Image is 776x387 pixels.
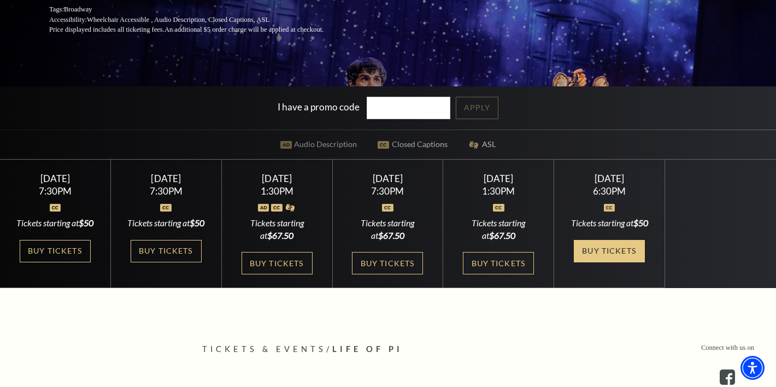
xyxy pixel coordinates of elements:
span: Life of Pi [332,344,403,354]
div: 1:30PM [456,186,540,196]
p: / [202,343,574,356]
div: 1:30PM [234,186,319,196]
a: Buy Tickets [131,240,202,262]
p: Tags: [49,4,350,15]
p: Price displayed includes all ticketing fees. [49,25,350,35]
span: $50 [79,218,93,228]
a: Buy Tickets [574,240,645,262]
p: Accessibility: [49,15,350,25]
div: [DATE] [345,173,430,184]
a: Buy Tickets [20,240,91,262]
a: facebook - open in a new tab [720,370,735,385]
div: Tickets starting at [13,217,97,229]
div: Tickets starting at [234,217,319,242]
div: Tickets starting at [124,217,208,229]
div: Tickets starting at [456,217,540,242]
span: Tickets & Events [202,344,326,354]
a: Buy Tickets [463,252,534,274]
div: Tickets starting at [567,217,651,229]
div: 7:30PM [13,186,97,196]
div: 7:30PM [124,186,208,196]
span: $67.50 [489,230,515,241]
span: Wheelchair Accessible , Audio Description, Closed Captions, ASL [87,16,269,24]
span: $50 [633,218,648,228]
div: [DATE] [124,173,208,184]
span: $67.50 [378,230,404,241]
div: 6:30PM [567,186,651,196]
span: Broadway [64,5,92,13]
span: $50 [190,218,204,228]
div: [DATE] [456,173,540,184]
label: I have a promo code [278,101,360,112]
p: Connect with us on [701,343,754,353]
span: An additional $5 order charge will be applied at checkout. [164,26,324,33]
div: [DATE] [567,173,651,184]
span: $67.50 [267,230,293,241]
div: 7:30PM [345,186,430,196]
div: [DATE] [13,173,97,184]
div: [DATE] [234,173,319,184]
a: Buy Tickets [242,252,313,274]
a: Buy Tickets [352,252,423,274]
div: Accessibility Menu [740,356,765,380]
div: Tickets starting at [345,217,430,242]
